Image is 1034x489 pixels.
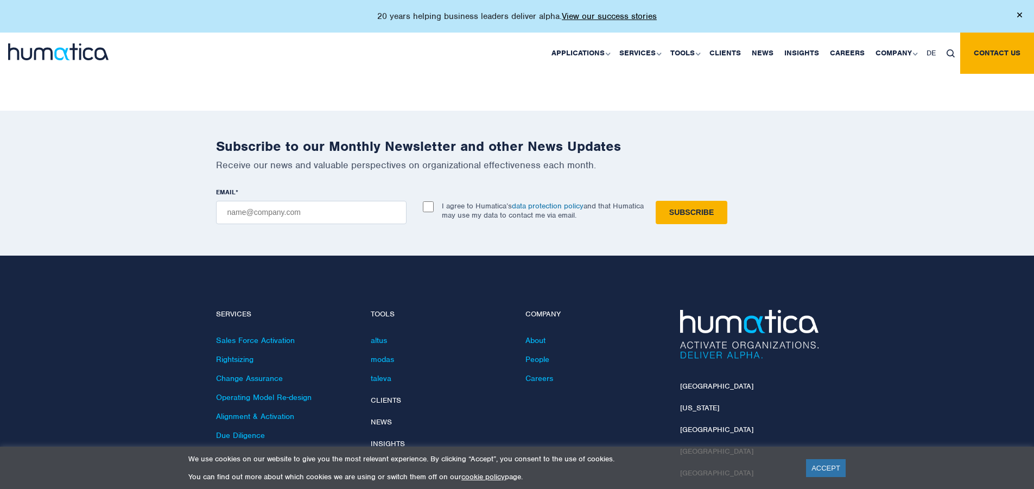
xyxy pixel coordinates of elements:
[665,33,704,74] a: Tools
[512,201,583,211] a: data protection policy
[525,354,549,364] a: People
[216,354,253,364] a: Rightsizing
[371,417,392,427] a: News
[680,403,719,412] a: [US_STATE]
[371,354,394,364] a: modas
[216,373,283,383] a: Change Assurance
[216,188,236,196] span: EMAIL
[680,382,753,391] a: [GEOGRAPHIC_DATA]
[562,11,657,22] a: View our success stories
[216,335,295,345] a: Sales Force Activation
[656,201,727,224] input: Subscribe
[461,472,505,481] a: cookie policy
[525,310,664,319] h4: Company
[216,411,294,421] a: Alignment & Activation
[525,373,553,383] a: Careers
[216,430,265,440] a: Due Diligence
[680,310,819,359] img: Humatica
[216,310,354,319] h4: Services
[680,425,753,434] a: [GEOGRAPHIC_DATA]
[423,201,434,212] input: I agree to Humatica’sdata protection policyand that Humatica may use my data to contact me via em...
[927,48,936,58] span: DE
[188,454,792,463] p: We use cookies on our website to give you the most relevant experience. By clicking “Accept”, you...
[216,392,312,402] a: Operating Model Re-design
[806,459,846,477] a: ACCEPT
[371,335,387,345] a: altus
[824,33,870,74] a: Careers
[371,310,509,319] h4: Tools
[442,201,644,220] p: I agree to Humatica’s and that Humatica may use my data to contact me via email.
[8,43,109,60] img: logo
[746,33,779,74] a: News
[704,33,746,74] a: Clients
[779,33,824,74] a: Insights
[371,396,401,405] a: Clients
[947,49,955,58] img: search_icon
[216,138,819,155] h2: Subscribe to our Monthly Newsletter and other News Updates
[188,472,792,481] p: You can find out more about which cookies we are using or switch them off on our page.
[870,33,921,74] a: Company
[371,439,405,448] a: Insights
[216,201,407,224] input: name@company.com
[525,335,545,345] a: About
[216,159,819,171] p: Receive our news and valuable perspectives on organizational effectiveness each month.
[960,33,1034,74] a: Contact us
[546,33,614,74] a: Applications
[371,373,391,383] a: taleva
[614,33,665,74] a: Services
[921,33,941,74] a: DE
[377,11,657,22] p: 20 years helping business leaders deliver alpha.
